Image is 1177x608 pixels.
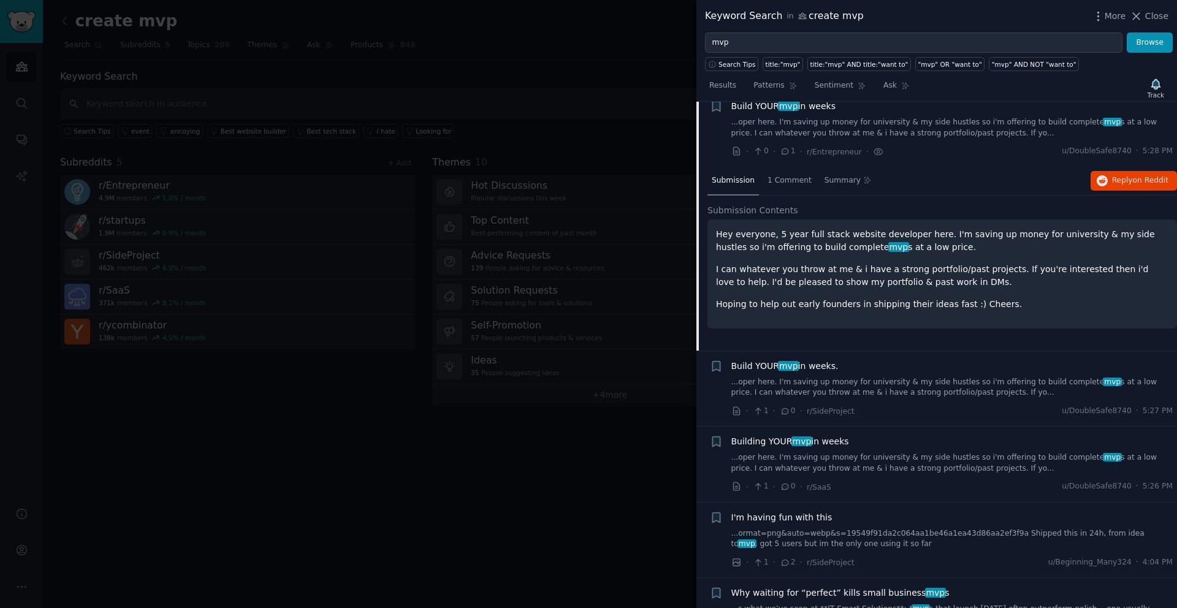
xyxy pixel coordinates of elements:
[1105,10,1126,23] span: More
[753,481,768,492] span: 1
[1048,557,1132,568] span: u/Beginning_Many324
[780,146,795,157] span: 1
[718,60,756,69] span: Search Tips
[1103,453,1121,462] span: mvp
[780,406,795,417] span: 0
[1143,406,1173,417] span: 5:27 PM
[746,556,748,569] span: ·
[787,11,793,22] span: in
[773,405,775,417] span: ·
[807,148,862,156] span: r/Entrepreneur
[753,146,768,157] span: 0
[768,175,812,186] span: 1 Comment
[749,76,801,101] a: Patterns
[1143,75,1168,101] button: Track
[773,145,775,158] span: ·
[731,360,839,373] span: Build YOUR in weeks.
[746,481,748,493] span: ·
[810,76,870,101] a: Sentiment
[778,101,799,111] span: mvp
[1136,557,1138,568] span: ·
[1062,406,1132,417] span: u/DoubleSafe8740
[879,76,914,101] a: Ask
[883,80,897,91] span: Ask
[753,557,768,568] span: 1
[791,436,812,446] span: mvp
[1136,481,1138,492] span: ·
[815,80,853,91] span: Sentiment
[709,80,736,91] span: Results
[766,60,801,69] div: title:"mvp"
[731,528,1173,550] a: ...ormat=png&auto=webp&s=19549f91da2c064aa1be46a1ea43d86aa2ef3f9a Shipped this in 24h, from idea ...
[731,435,849,448] span: Building YOUR in weeks
[1145,10,1168,23] span: Close
[1103,118,1121,126] span: mvp
[1143,481,1173,492] span: 5:26 PM
[773,556,775,569] span: ·
[1130,10,1168,23] button: Close
[810,60,908,69] div: title:"mvp" AND title:"want to"
[1092,10,1126,23] button: More
[1143,557,1173,568] span: 4:04 PM
[825,175,861,186] span: Summary
[918,60,981,69] div: "mvp" OR "want to"
[716,228,1168,254] p: Hey everyone, 5 year full stack website developer here. I'm saving up money for university & my s...
[989,57,1079,71] a: "mvp" AND NOT "want to"
[731,377,1173,398] a: ...oper here. I'm saving up money for university & my side hustles so i'm offering to build compl...
[1136,406,1138,417] span: ·
[1127,32,1173,53] button: Browse
[800,556,802,569] span: ·
[915,57,985,71] a: "mvp" OR "want to"
[746,405,748,417] span: ·
[992,60,1076,69] div: "mvp" AND NOT "want to"
[1062,146,1132,157] span: u/DoubleSafe8740
[1062,481,1132,492] span: u/DoubleSafe8740
[866,145,869,158] span: ·
[731,435,849,448] a: Building YOURmvpin weeks
[807,57,911,71] a: title:"mvp" AND title:"want to"
[707,204,798,217] span: Submission Contents
[753,80,784,91] span: Patterns
[705,57,758,71] button: Search Tips
[800,481,802,493] span: ·
[746,145,748,158] span: ·
[1103,378,1121,386] span: mvp
[888,242,909,252] span: mvp
[705,9,864,24] div: Keyword Search create mvp
[1091,171,1177,191] button: Replyon Reddit
[716,263,1168,289] p: I can whatever you throw at me & i have a strong portfolio/past projects. If you're interested th...
[1136,146,1138,157] span: ·
[705,76,741,101] a: Results
[731,360,839,373] a: Build YOURmvpin weeks.
[731,100,836,113] span: Build YOUR in weeks
[753,406,768,417] span: 1
[716,298,1168,311] p: Hoping to help out early founders in shipping their ideas fast :) Cheers.
[778,361,799,371] span: mvp
[705,32,1122,53] input: Try a keyword related to your business
[780,557,795,568] span: 2
[731,452,1173,474] a: ...oper here. I'm saving up money for university & my side hustles so i'm offering to build compl...
[1143,146,1173,157] span: 5:28 PM
[1112,175,1168,186] span: Reply
[731,100,836,113] a: Build YOURmvpin weeks
[800,145,802,158] span: ·
[800,405,802,417] span: ·
[1133,176,1168,184] span: on Reddit
[807,407,855,416] span: r/SideProject
[731,587,950,599] a: Why waiting for “perfect” kills small businessmvps
[731,511,832,524] a: I'm having fun with this
[763,57,803,71] a: title:"mvp"
[807,558,855,567] span: r/SideProject
[1148,91,1164,99] div: Track
[780,481,795,492] span: 0
[773,481,775,493] span: ·
[925,588,946,598] span: mvp
[737,539,756,548] span: mvp
[712,175,755,186] span: Submission
[731,587,950,599] span: Why waiting for “perfect” kills small business s
[807,483,831,492] span: r/SaaS
[731,117,1173,139] a: ...oper here. I'm saving up money for university & my side hustles so i'm offering to build compl...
